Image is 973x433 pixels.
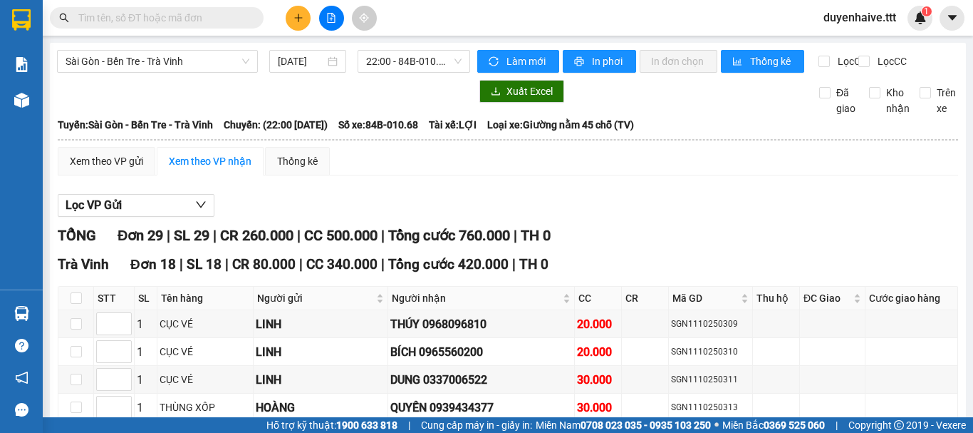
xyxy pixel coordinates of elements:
span: Xuất Excel [506,83,553,99]
span: 22:00 - 84B-010.68 [366,51,462,72]
span: Tổng cước 420.000 [388,256,509,272]
th: CC [575,287,622,310]
span: In phơi [592,54,625,69]
span: Người nhận [392,290,561,306]
div: Thống kê [277,153,318,169]
div: SGN1110250309 [671,317,751,331]
span: duyenhaive.ttt [812,9,907,26]
th: SL [135,287,157,310]
img: warehouse-icon [14,306,29,321]
button: syncLàm mới [477,50,559,73]
span: Lọc CC [872,54,909,69]
b: Tuyến: Sài Gòn - Bến Tre - Trà Vinh [58,119,213,131]
th: Thu hộ [753,287,800,310]
span: aim [359,13,369,23]
span: sync [489,56,501,68]
button: caret-down [940,6,964,31]
span: | [297,227,301,244]
img: icon-new-feature [914,11,927,24]
sup: 1 [922,6,932,16]
div: CỤC VÉ [160,344,251,360]
span: Miền Bắc [722,417,825,433]
div: 1 [137,343,155,361]
th: Cước giao hàng [865,287,958,310]
span: CR 80.000 [232,256,296,272]
div: LINH [256,315,385,333]
div: SGN1110250310 [671,345,751,359]
div: QUYẾN 0939434377 [390,399,573,417]
div: LINH [256,343,385,361]
span: Số xe: 84B-010.68 [338,117,418,133]
div: SGN1110250313 [671,401,751,414]
span: download [491,86,501,98]
span: file-add [326,13,336,23]
button: plus [286,6,311,31]
span: SL 29 [174,227,209,244]
span: Loại xe: Giường nằm 45 chỗ (TV) [487,117,634,133]
div: 1 [137,399,155,417]
div: BÍCH 0965560200 [390,343,573,361]
div: SGN1110250311 [671,373,751,387]
span: Cung cấp máy in - giấy in: [421,417,532,433]
strong: 0708 023 035 - 0935 103 250 [581,419,711,431]
img: solution-icon [14,57,29,72]
span: question-circle [15,339,28,352]
div: 30.000 [577,371,619,389]
button: bar-chartThống kê [721,50,804,73]
div: THÙNG XỐP [160,399,251,415]
span: | [225,256,229,272]
strong: 0369 525 060 [764,419,825,431]
span: Thống kê [750,54,793,69]
span: ⚪️ [714,422,719,428]
span: Lọc CR [832,54,869,69]
div: 1 [137,371,155,389]
th: CR [622,287,669,310]
span: down [195,199,207,210]
span: | [381,227,385,244]
span: TỔNG [58,227,96,244]
span: bar-chart [732,56,744,68]
span: caret-down [946,11,959,24]
span: Chuyến: (22:00 [DATE]) [224,117,328,133]
td: SGN1110250310 [669,338,754,366]
span: | [299,256,303,272]
div: Xem theo VP nhận [169,153,251,169]
div: CỤC VÉ [160,372,251,387]
input: 11/10/2025 [278,54,325,69]
img: logo-vxr [12,9,31,31]
div: CỤC VÉ [160,316,251,332]
span: Tài xế: LỢI [429,117,477,133]
button: aim [352,6,377,31]
span: Trên xe [931,85,962,116]
div: DUNG 0337006522 [390,371,573,389]
span: CC 500.000 [304,227,378,244]
span: | [167,227,170,244]
span: | [836,417,838,433]
span: ĐC Giao [803,290,850,306]
button: printerIn phơi [563,50,636,73]
div: 1 [137,315,155,333]
span: CR 260.000 [220,227,293,244]
span: Miền Nam [536,417,711,433]
span: SL 18 [187,256,222,272]
span: Tổng cước 760.000 [388,227,510,244]
td: SGN1110250311 [669,366,754,394]
span: Đơn 18 [130,256,176,272]
div: THÚY 0968096810 [390,315,573,333]
span: 1 [924,6,929,16]
span: CC 340.000 [306,256,378,272]
span: Trà Vinh [58,256,109,272]
div: 20.000 [577,315,619,333]
span: Kho nhận [880,85,915,116]
span: Sài Gòn - Bến Tre - Trà Vinh [66,51,249,72]
div: LINH [256,371,385,389]
input: Tìm tên, số ĐT hoặc mã đơn [78,10,246,26]
span: notification [15,371,28,384]
span: Người gửi [257,290,373,306]
div: 30.000 [577,399,619,417]
td: SGN1110250309 [669,310,754,338]
span: TH 0 [521,227,551,244]
span: | [408,417,410,433]
button: Lọc VP Gửi [58,194,214,217]
span: Mã GD [672,290,739,306]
